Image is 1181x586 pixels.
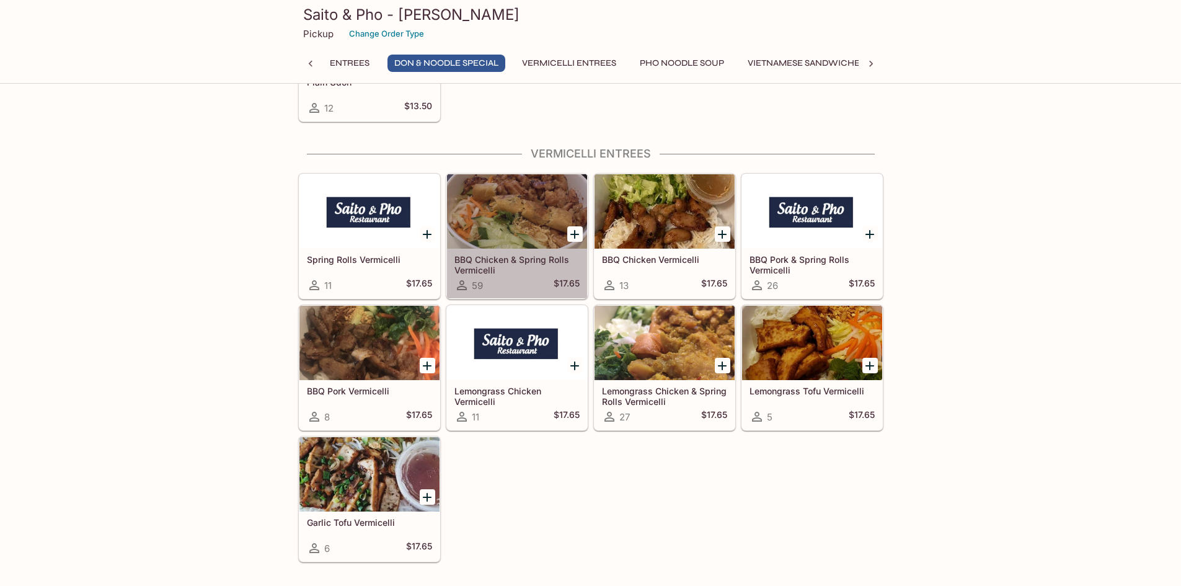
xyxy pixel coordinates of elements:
a: Spring Rolls Vermicelli11$17.65 [299,174,440,299]
span: 5 [767,411,772,423]
span: 27 [619,411,630,423]
div: BBQ Chicken Vermicelli [595,174,735,249]
a: BBQ Chicken Vermicelli13$17.65 [594,174,735,299]
div: Lemongrass Chicken Vermicelli [447,306,587,380]
span: 12 [324,102,334,114]
h5: $17.65 [849,278,875,293]
h3: Saito & Pho - [PERSON_NAME] [303,5,878,24]
button: Add BBQ Pork & Spring Rolls Vermicelli [862,226,878,242]
h5: $17.65 [406,409,432,424]
a: Lemongrass Chicken Vermicelli11$17.65 [446,305,588,430]
button: Entrees [322,55,378,72]
div: Lemongrass Tofu Vermicelli [742,306,882,380]
span: 59 [472,280,483,291]
h5: $17.65 [849,409,875,424]
div: Garlic Tofu Vermicelli [299,437,440,512]
button: Add Lemongrass Chicken & Spring Rolls Vermicelli [715,358,730,373]
h5: $17.65 [406,278,432,293]
h5: $17.65 [554,278,580,293]
h5: BBQ Chicken Vermicelli [602,254,727,265]
h4: Vermicelli Entrees [298,147,883,161]
h5: Spring Rolls Vermicelli [307,254,432,265]
p: Pickup [303,28,334,40]
button: Add Garlic Tofu Vermicelli [420,489,435,505]
h5: $17.65 [406,541,432,556]
button: Add Spring Rolls Vermicelli [420,226,435,242]
a: Garlic Tofu Vermicelli6$17.65 [299,437,440,562]
span: 13 [619,280,629,291]
h5: $17.65 [701,409,727,424]
h5: $13.50 [404,100,432,115]
button: Add BBQ Chicken Vermicelli [715,226,730,242]
h5: $17.65 [554,409,580,424]
div: Lemongrass Chicken & Spring Rolls Vermicelli [595,306,735,380]
div: BBQ Pork & Spring Rolls Vermicelli [742,174,882,249]
span: 8 [324,411,330,423]
button: Don & Noodle Special [387,55,505,72]
div: BBQ Pork Vermicelli [299,306,440,380]
span: 11 [472,411,479,423]
button: Add BBQ Chicken & Spring Rolls Vermicelli [567,226,583,242]
button: Change Order Type [343,24,430,43]
h5: $17.65 [701,278,727,293]
h5: Garlic Tofu Vermicelli [307,517,432,528]
h5: BBQ Chicken & Spring Rolls Vermicelli [454,254,580,275]
h5: Lemongrass Tofu Vermicelli [750,386,875,396]
a: BBQ Chicken & Spring Rolls Vermicelli59$17.65 [446,174,588,299]
h5: BBQ Pork & Spring Rolls Vermicelli [750,254,875,275]
span: 26 [767,280,778,291]
h5: BBQ Pork Vermicelli [307,386,432,396]
span: 6 [324,543,330,554]
button: Vietnamese Sandwiches [741,55,872,72]
span: 11 [324,280,332,291]
button: Vermicelli Entrees [515,55,623,72]
a: BBQ Pork Vermicelli8$17.65 [299,305,440,430]
button: Add Lemongrass Tofu Vermicelli [862,358,878,373]
button: Add Lemongrass Chicken Vermicelli [567,358,583,373]
button: Add BBQ Pork Vermicelli [420,358,435,373]
button: Pho Noodle Soup [633,55,731,72]
a: BBQ Pork & Spring Rolls Vermicelli26$17.65 [741,174,883,299]
h5: Lemongrass Chicken & Spring Rolls Vermicelli [602,386,727,406]
div: Spring Rolls Vermicelli [299,174,440,249]
a: Lemongrass Chicken & Spring Rolls Vermicelli27$17.65 [594,305,735,430]
h5: Lemongrass Chicken Vermicelli [454,386,580,406]
div: BBQ Chicken & Spring Rolls Vermicelli [447,174,587,249]
a: Lemongrass Tofu Vermicelli5$17.65 [741,305,883,430]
